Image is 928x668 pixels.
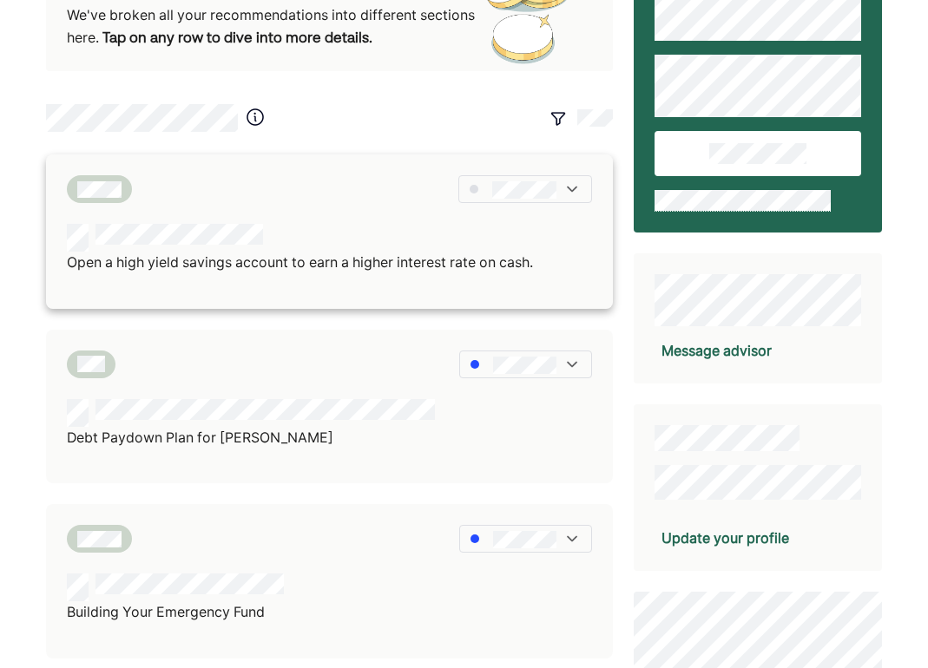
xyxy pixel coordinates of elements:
[661,340,772,361] div: Message advisor
[102,32,372,46] b: Tap on any row to dive into more details.
[661,527,789,548] div: Update your profile
[67,601,283,624] p: Building Your Emergency Fund
[67,252,533,274] p: Open a high yield savings account to earn a higher interest rate on cash.
[67,4,487,50] div: We've broken all your recommendations into different sections here.
[67,427,435,449] p: Debt Paydown Plan for [PERSON_NAME]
